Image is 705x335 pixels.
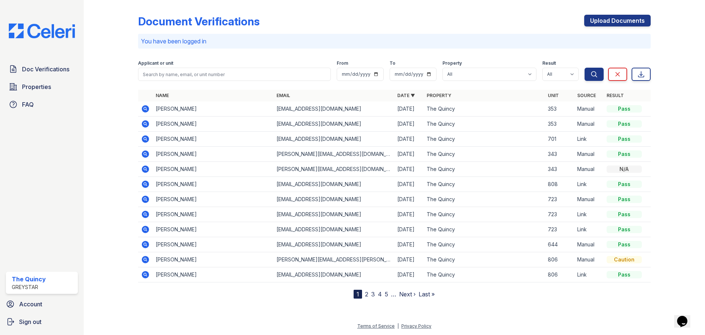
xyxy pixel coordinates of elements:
td: [PERSON_NAME] [153,267,274,282]
td: [PERSON_NAME] [153,192,274,207]
td: The Quincy [424,222,545,237]
span: Sign out [19,317,41,326]
td: Link [574,267,604,282]
a: Last » [419,291,435,298]
td: Link [574,132,604,147]
td: [DATE] [394,237,424,252]
td: [EMAIL_ADDRESS][DOMAIN_NAME] [274,117,394,132]
div: Caution [607,256,642,263]
td: 343 [545,162,574,177]
td: The Quincy [424,132,545,147]
td: 644 [545,237,574,252]
td: Manual [574,252,604,267]
span: Properties [22,82,51,91]
td: [PERSON_NAME] [153,252,274,267]
td: Manual [574,162,604,177]
td: Link [574,177,604,192]
td: [EMAIL_ADDRESS][DOMAIN_NAME] [274,222,394,237]
td: The Quincy [424,252,545,267]
td: Link [574,222,604,237]
td: Manual [574,101,604,117]
td: The Quincy [424,192,545,207]
td: Manual [574,192,604,207]
td: 701 [545,132,574,147]
div: Document Verifications [138,15,260,28]
div: Pass [607,181,642,188]
td: 723 [545,192,574,207]
p: You have been logged in [141,37,648,46]
label: Result [542,60,556,66]
td: The Quincy [424,101,545,117]
div: Pass [607,120,642,128]
td: Manual [574,147,604,162]
a: Source [577,93,596,98]
div: Pass [607,211,642,218]
td: The Quincy [424,267,545,282]
td: [DATE] [394,267,424,282]
a: Result [607,93,624,98]
td: 353 [545,117,574,132]
div: Pass [607,150,642,158]
td: [DATE] [394,147,424,162]
td: Link [574,207,604,222]
a: Doc Verifications [6,62,78,76]
a: Name [156,93,169,98]
label: Applicant or unit [138,60,173,66]
td: [PERSON_NAME] [153,207,274,222]
td: The Quincy [424,177,545,192]
div: Pass [607,105,642,113]
td: [PERSON_NAME] [153,222,274,237]
td: 808 [545,177,574,192]
a: Next › [399,291,416,298]
a: Email [276,93,290,98]
td: [DATE] [394,252,424,267]
td: The Quincy [424,207,545,222]
div: | [397,323,399,329]
td: The Quincy [424,147,545,162]
td: [EMAIL_ADDRESS][DOMAIN_NAME] [274,177,394,192]
td: [DATE] [394,192,424,207]
td: [PERSON_NAME] [153,177,274,192]
a: Privacy Policy [401,323,431,329]
a: Sign out [3,314,81,329]
td: [DATE] [394,162,424,177]
input: Search by name, email, or unit number [138,68,331,81]
td: [PERSON_NAME][EMAIL_ADDRESS][DOMAIN_NAME] [274,147,394,162]
td: The Quincy [424,162,545,177]
td: [DATE] [394,207,424,222]
div: 1 [354,290,362,299]
a: Properties [6,79,78,94]
td: [DATE] [394,101,424,117]
div: Pass [607,135,642,143]
td: [PERSON_NAME] [153,162,274,177]
td: [PERSON_NAME] [153,237,274,252]
span: Account [19,300,42,309]
td: [PERSON_NAME][EMAIL_ADDRESS][PERSON_NAME][DOMAIN_NAME] [274,252,394,267]
a: Terms of Service [357,323,395,329]
td: [PERSON_NAME] [153,147,274,162]
td: [DATE] [394,117,424,132]
span: FAQ [22,100,34,109]
a: Date ▼ [397,93,415,98]
td: [EMAIL_ADDRESS][DOMAIN_NAME] [274,267,394,282]
div: Pass [607,271,642,278]
td: [EMAIL_ADDRESS][DOMAIN_NAME] [274,192,394,207]
td: [PERSON_NAME] [153,101,274,117]
img: CE_Logo_Blue-a8612792a0a2168367f1c8372b55b34899dd931a85d93a1a3d3e32e68fde9ad4.png [3,24,81,38]
div: Pass [607,196,642,203]
td: [EMAIL_ADDRESS][DOMAIN_NAME] [274,237,394,252]
td: Manual [574,237,604,252]
span: Doc Verifications [22,65,69,74]
div: Pass [607,226,642,233]
td: 353 [545,101,574,117]
a: 5 [385,291,388,298]
a: Unit [548,93,559,98]
td: [PERSON_NAME][EMAIL_ADDRESS][DOMAIN_NAME] [274,162,394,177]
td: [EMAIL_ADDRESS][DOMAIN_NAME] [274,207,394,222]
td: Manual [574,117,604,132]
td: [EMAIL_ADDRESS][DOMAIN_NAME] [274,132,394,147]
td: 806 [545,252,574,267]
td: The Quincy [424,237,545,252]
td: 806 [545,267,574,282]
